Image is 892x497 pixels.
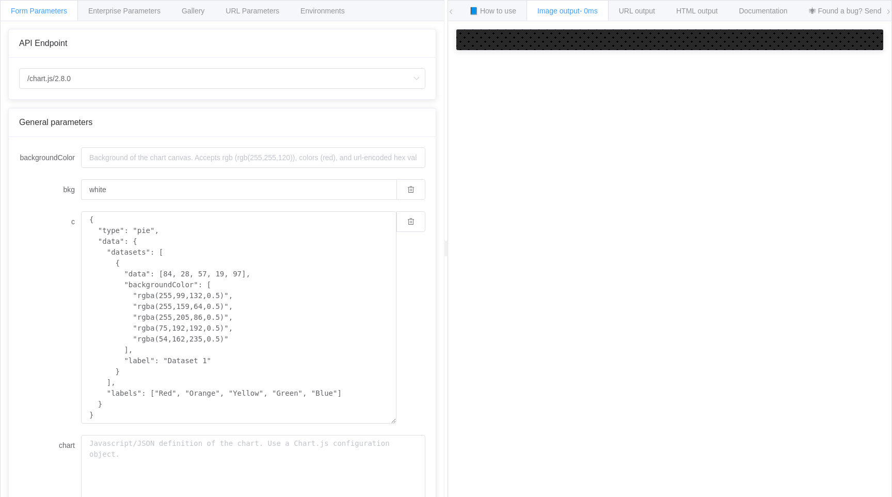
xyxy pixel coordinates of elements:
[19,68,425,89] input: Select
[182,7,204,15] span: Gallery
[11,7,67,15] span: Form Parameters
[580,7,598,15] span: - 0ms
[81,147,425,168] input: Background of the chart canvas. Accepts rgb (rgb(255,255,120)), colors (red), and url-encoded hex...
[19,147,81,168] label: backgroundColor
[619,7,655,15] span: URL output
[19,211,81,232] label: c
[226,7,279,15] span: URL Parameters
[537,7,598,15] span: Image output
[469,7,516,15] span: 📘 How to use
[88,7,161,15] span: Enterprise Parameters
[81,179,396,200] input: Background of the chart canvas. Accepts rgb (rgb(255,255,120)), colors (red), and url-encoded hex...
[19,39,67,48] span: API Endpoint
[300,7,345,15] span: Environments
[19,435,81,456] label: chart
[676,7,718,15] span: HTML output
[19,179,81,200] label: bkg
[739,7,787,15] span: Documentation
[19,118,92,127] span: General parameters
